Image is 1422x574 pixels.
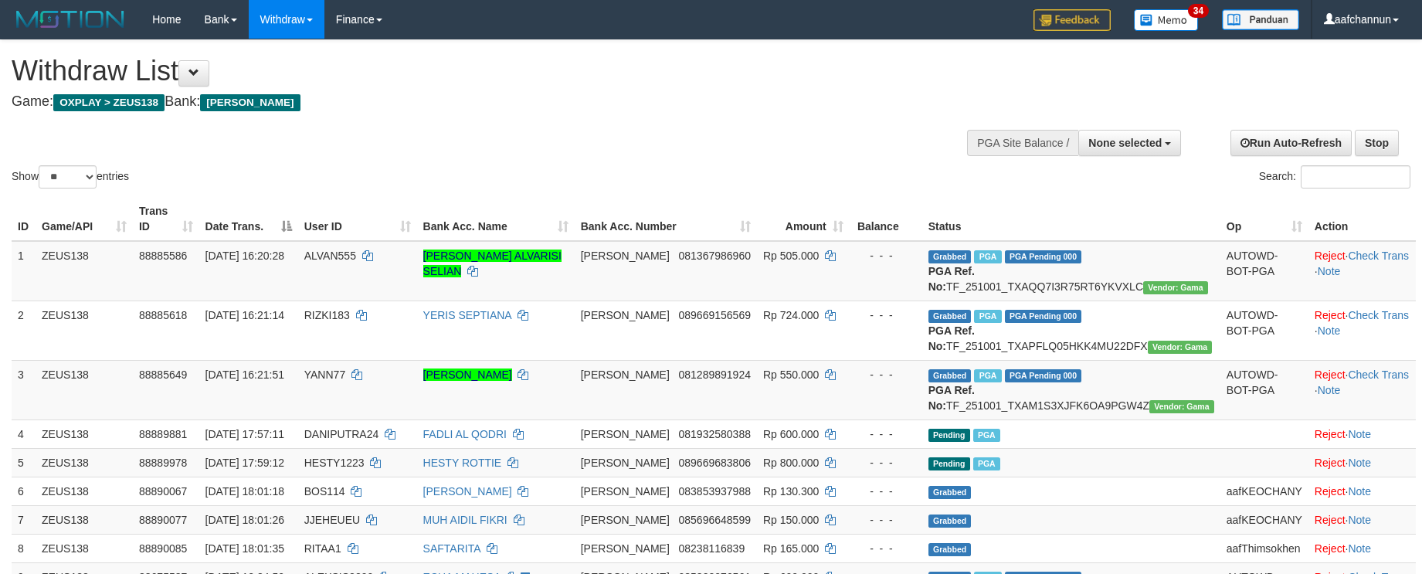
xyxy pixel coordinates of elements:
div: - - - [856,307,916,323]
b: PGA Ref. No: [928,265,975,293]
a: Note [1318,384,1341,396]
td: · [1308,448,1416,477]
div: - - - [856,484,916,499]
a: YERIS SEPTIANA [423,309,511,321]
a: Check Trans [1348,309,1409,321]
th: Balance [850,197,922,241]
a: [PERSON_NAME] [423,485,512,498]
b: PGA Ref. No: [928,384,975,412]
span: [PERSON_NAME] [581,250,670,262]
span: Vendor URL: https://trx31.1velocity.biz [1149,400,1214,413]
td: 4 [12,419,36,448]
td: 3 [12,360,36,419]
th: Action [1308,197,1416,241]
a: MUH AIDIL FIKRI [423,514,507,526]
td: 7 [12,505,36,534]
a: Note [1348,514,1371,526]
td: TF_251001_TXAPFLQ05HKK4MU22DFX [922,301,1220,360]
span: Grabbed [928,543,972,556]
th: Bank Acc. Number: activate to sort column ascending [575,197,757,241]
td: aafKEOCHANY [1220,505,1308,534]
span: Rp 800.000 [763,457,819,469]
td: ZEUS138 [36,477,133,505]
span: [DATE] 18:01:26 [205,514,284,526]
span: 88889978 [139,457,187,469]
h1: Withdraw List [12,56,932,87]
span: JJEHEUEU [304,514,360,526]
span: [PERSON_NAME] [581,542,670,555]
span: [PERSON_NAME] [581,428,670,440]
span: Grabbed [928,369,972,382]
div: - - - [856,248,916,263]
a: Run Auto-Refresh [1230,130,1352,156]
span: 88890067 [139,485,187,498]
a: Note [1348,485,1371,498]
span: Grabbed [928,250,972,263]
td: TF_251001_TXAM1S3XJFK6OA9PGW4Z [922,360,1220,419]
span: Rp 550.000 [763,369,819,381]
span: [PERSON_NAME] [581,369,670,381]
a: Stop [1355,130,1399,156]
a: Note [1348,542,1371,555]
span: 88885586 [139,250,187,262]
span: PGA Pending [1005,310,1082,323]
span: Grabbed [928,310,972,323]
span: 88890085 [139,542,187,555]
a: Reject [1315,250,1346,262]
a: Check Trans [1348,369,1409,381]
span: [PERSON_NAME] [581,514,670,526]
a: Note [1348,428,1371,440]
td: · [1308,477,1416,505]
td: ZEUS138 [36,360,133,419]
span: [PERSON_NAME] [581,309,670,321]
button: None selected [1078,130,1181,156]
span: None selected [1088,137,1162,149]
a: Reject [1315,309,1346,321]
td: ZEUS138 [36,241,133,301]
div: - - - [856,512,916,528]
span: [PERSON_NAME] [200,94,300,111]
td: AUTOWD-BOT-PGA [1220,301,1308,360]
td: aafThimsokhen [1220,534,1308,562]
th: Op: activate to sort column ascending [1220,197,1308,241]
a: SAFTARITA [423,542,480,555]
span: ALVAN555 [304,250,356,262]
span: Rp 165.000 [763,542,819,555]
span: Copy 089669683806 to clipboard [679,457,751,469]
span: OXPLAY > ZEUS138 [53,94,165,111]
a: HESTY ROTTIE [423,457,502,469]
b: PGA Ref. No: [928,324,975,352]
td: 5 [12,448,36,477]
span: [DATE] 16:21:14 [205,309,284,321]
span: Pending [928,429,970,442]
a: [PERSON_NAME] ALVARISI SELIAN [423,250,562,277]
td: 6 [12,477,36,505]
span: [PERSON_NAME] [581,485,670,498]
span: 88885618 [139,309,187,321]
img: Button%20Memo.svg [1134,9,1199,31]
th: Bank Acc. Name: activate to sort column ascending [417,197,575,241]
span: BOS114 [304,485,345,498]
span: PGA Pending [1005,250,1082,263]
span: [DATE] 18:01:18 [205,485,284,498]
td: TF_251001_TXAQQ7I3R75RT6YKVXLC [922,241,1220,301]
span: 88890077 [139,514,187,526]
span: Copy 083853937988 to clipboard [679,485,751,498]
span: HESTY1223 [304,457,365,469]
th: User ID: activate to sort column ascending [298,197,417,241]
span: YANN77 [304,369,345,381]
th: ID [12,197,36,241]
a: Reject [1315,457,1346,469]
td: · [1308,419,1416,448]
span: 88889881 [139,428,187,440]
span: Vendor URL: https://trx31.1velocity.biz [1148,341,1213,354]
span: Marked by aafanarl [974,250,1001,263]
img: panduan.png [1222,9,1299,30]
a: Note [1318,324,1341,337]
label: Show entries [12,165,129,189]
span: Marked by aafanarl [973,429,1000,442]
td: AUTOWD-BOT-PGA [1220,360,1308,419]
td: ZEUS138 [36,301,133,360]
span: RIZKI183 [304,309,350,321]
span: PGA Pending [1005,369,1082,382]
